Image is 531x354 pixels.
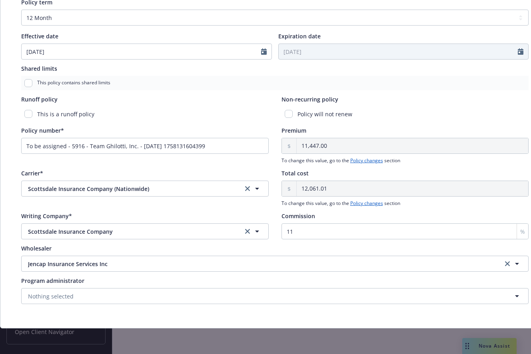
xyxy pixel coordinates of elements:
[278,32,321,40] span: Expiration date
[297,138,528,153] input: 0.00
[518,48,523,55] svg: Calendar
[21,32,58,40] span: Effective date
[28,185,230,193] span: Scottsdale Insurance Company (Nationwide)
[21,288,529,304] button: Nothing selected
[261,48,267,55] svg: Calendar
[28,292,74,300] span: Nothing selected
[28,260,464,268] span: Jencap Insurance Services Inc
[21,107,269,121] div: This is a runoff policy
[22,44,261,59] input: MM/DD/YYYY
[243,227,252,236] a: clear selection
[21,127,64,134] span: Policy number*
[281,200,529,207] span: To change this value, go to the section
[21,76,529,90] div: This policy contains shared limits
[281,169,309,177] span: Total cost
[279,44,518,59] input: MM/DD/YYYY
[520,227,525,236] span: %
[21,256,529,272] button: Jencap Insurance Services Incclear selection
[21,223,269,239] button: Scottsdale Insurance Companyclear selection
[281,107,529,121] div: Policy will not renew
[21,169,43,177] span: Carrier*
[281,157,529,164] span: To change this value, go to the section
[21,95,58,103] span: Runoff policy
[503,259,512,268] a: clear selection
[28,227,230,236] span: Scottsdale Insurance Company
[350,157,383,164] a: Policy changes
[21,212,72,220] span: Writing Company*
[281,212,315,220] span: Commission
[21,277,84,284] span: Program administrator
[21,245,52,252] span: Wholesaler
[281,95,338,103] span: Non-recurring policy
[350,200,383,207] a: Policy changes
[21,65,57,72] span: Shared limits
[21,181,269,197] button: Scottsdale Insurance Company (Nationwide)clear selection
[297,181,528,196] input: 0.00
[281,127,306,134] span: Premium
[243,184,252,193] a: clear selection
